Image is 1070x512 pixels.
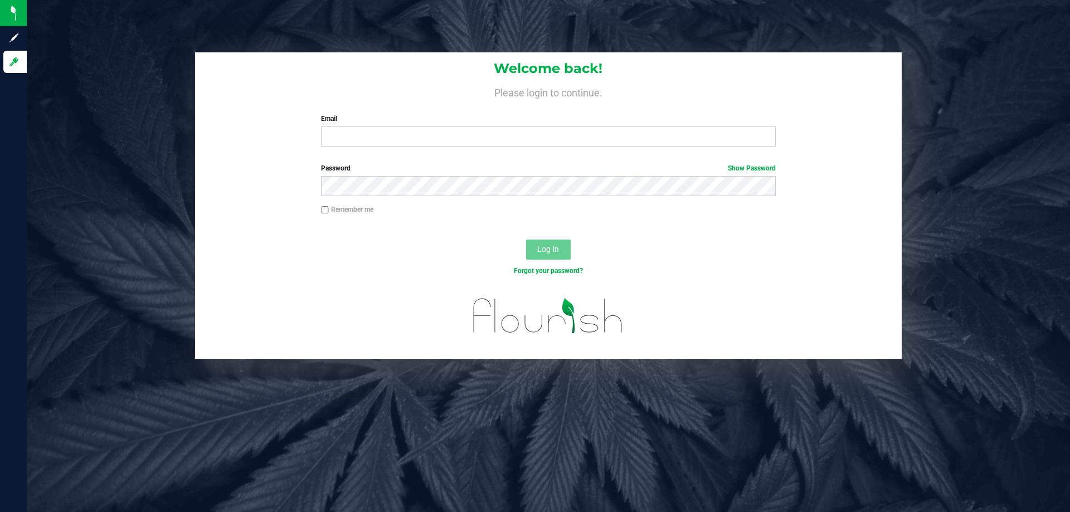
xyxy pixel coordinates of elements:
[195,61,902,76] h1: Welcome back!
[321,204,373,214] label: Remember me
[8,56,20,67] inline-svg: Log in
[321,206,329,214] input: Remember me
[195,85,902,98] h4: Please login to continue.
[526,240,571,260] button: Log In
[8,32,20,43] inline-svg: Sign up
[460,287,636,344] img: flourish_logo.svg
[728,164,776,172] a: Show Password
[321,164,351,172] span: Password
[537,245,559,253] span: Log In
[321,114,775,124] label: Email
[514,267,583,275] a: Forgot your password?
